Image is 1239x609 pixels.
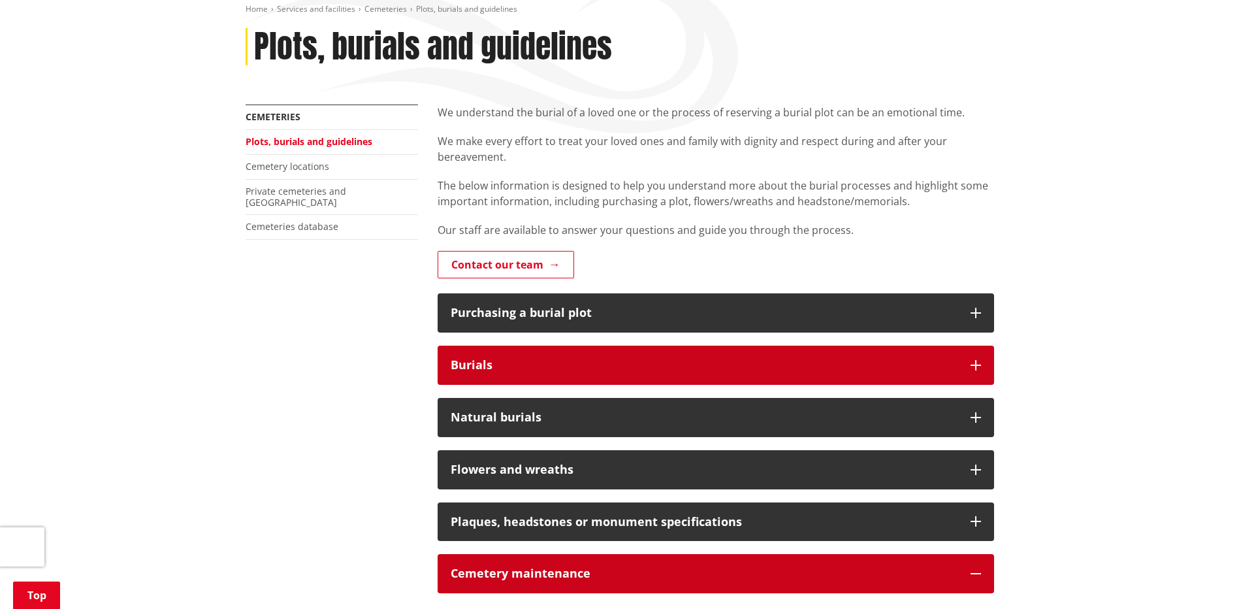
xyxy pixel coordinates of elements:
[246,220,338,233] a: Cemeteries database
[451,463,957,476] div: Flowers and wreaths
[246,4,994,15] nav: breadcrumb
[451,567,957,580] div: Cemetery maintenance
[438,502,994,542] button: Plaques, headstones or monument specifications
[277,3,355,14] a: Services and facilities
[254,28,612,66] h1: Plots, burials and guidelines
[364,3,407,14] a: Cemeteries
[438,554,994,593] button: Cemetery maintenance
[438,105,994,120] p: We understand the burial of a loved one or the process of reserving a burial plot can be an emoti...
[1179,554,1226,601] iframe: Messenger Launcher
[416,3,517,14] span: Plots, burials and guidelines
[246,110,300,123] a: Cemeteries
[438,251,574,278] a: Contact our team
[451,306,957,320] div: Purchasing a burial plot
[246,160,329,173] a: Cemetery locations
[451,411,957,424] div: Natural burials
[438,450,994,489] button: Flowers and wreaths
[438,293,994,333] button: Purchasing a burial plot
[13,582,60,609] a: Top
[438,133,994,165] p: We make every effort to treat your loved ones and family with dignity and respect during and afte...
[246,135,372,148] a: Plots, burials and guidelines
[438,398,994,437] button: Natural burials
[451,516,957,529] div: Plaques, headstones or monument specifications
[438,178,994,209] p: The below information is designed to help you understand more about the burial processes and high...
[438,346,994,385] button: Burials
[438,222,994,238] p: Our staff are available to answer your questions and guide you through the process.
[246,185,346,208] a: Private cemeteries and [GEOGRAPHIC_DATA]
[246,3,268,14] a: Home
[451,359,957,372] div: Burials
